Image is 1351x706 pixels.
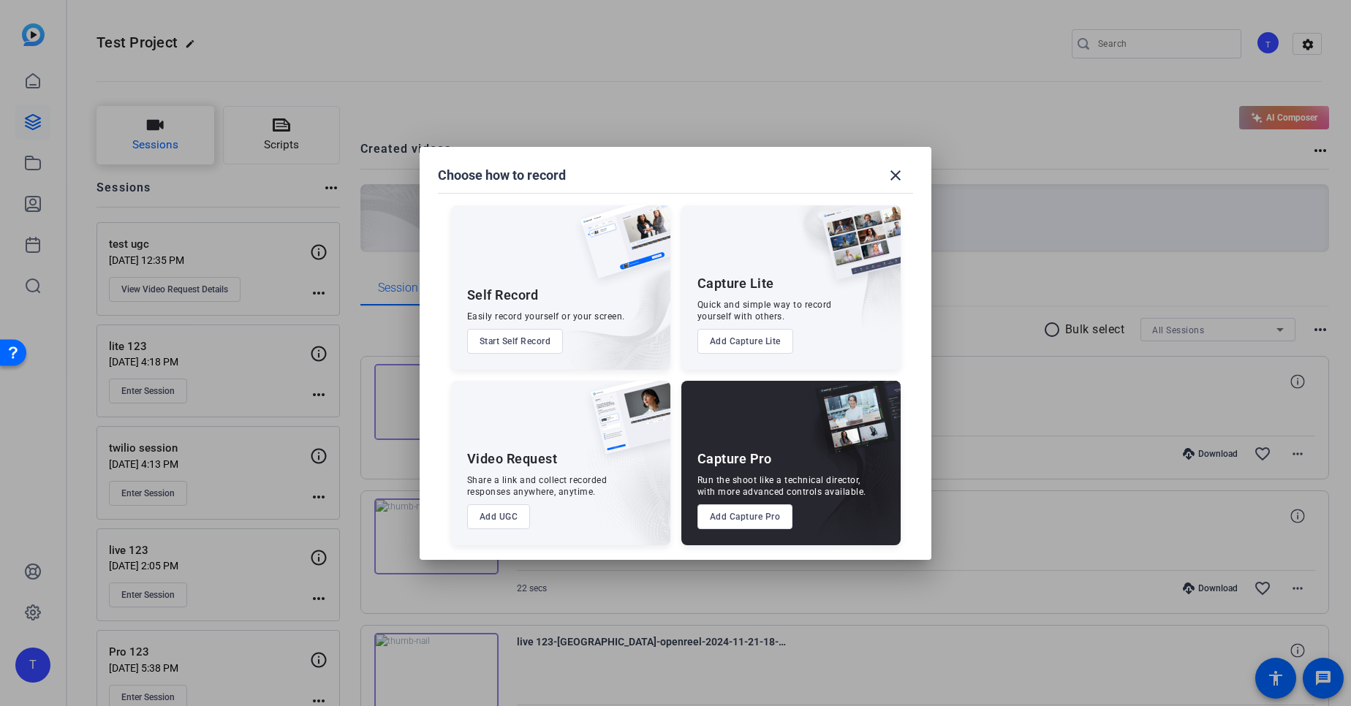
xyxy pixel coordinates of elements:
h1: Choose how to record [438,167,566,184]
img: embarkstudio-ugc-content.png [586,426,670,545]
mat-icon: close [887,167,904,184]
img: ugc-content.png [580,381,670,469]
button: Start Self Record [467,329,564,354]
div: Capture Pro [697,450,772,468]
img: embarkstudio-capture-pro.png [792,399,901,545]
img: capture-pro.png [804,381,901,470]
img: embarkstudio-capture-lite.png [770,205,901,352]
button: Add UGC [467,504,531,529]
button: Add Capture Lite [697,329,793,354]
button: Add Capture Pro [697,504,793,529]
img: self-record.png [569,205,670,293]
div: Run the shoot like a technical director, with more advanced controls available. [697,474,866,498]
div: Self Record [467,286,539,304]
div: Capture Lite [697,275,774,292]
div: Share a link and collect recorded responses anywhere, anytime. [467,474,608,498]
div: Easily record yourself or your screen. [467,311,625,322]
div: Video Request [467,450,558,468]
img: embarkstudio-self-record.png [543,237,670,370]
img: capture-lite.png [810,205,901,295]
div: Quick and simple way to record yourself with others. [697,299,832,322]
